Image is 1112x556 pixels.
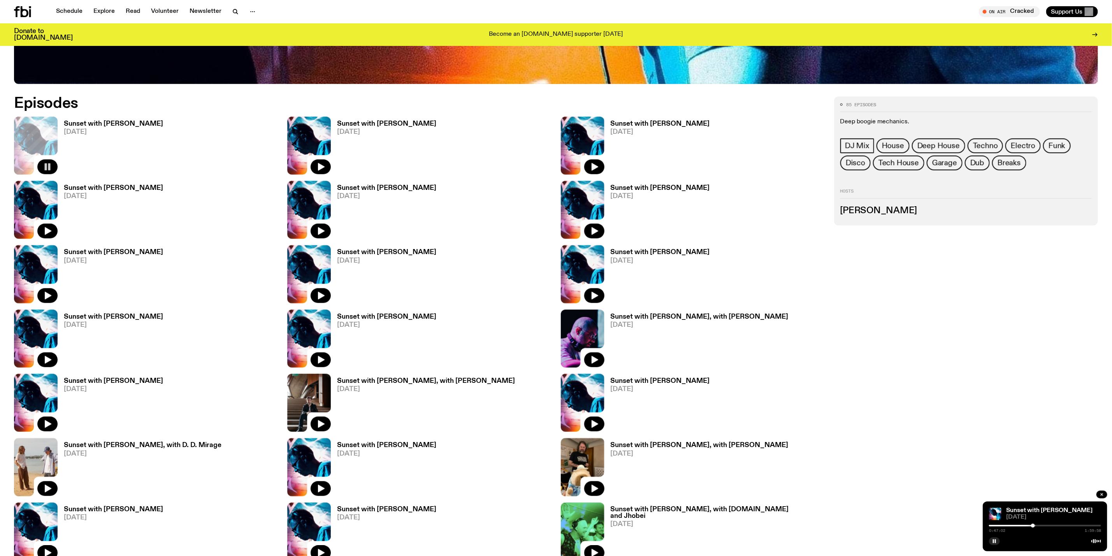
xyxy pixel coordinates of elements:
span: [DATE] [611,322,789,328]
span: [DATE] [1006,514,1101,520]
a: Sunset with [PERSON_NAME][DATE] [331,314,436,368]
span: [DATE] [611,258,710,264]
img: Simon Caldwell stands side on, looking downwards. He has headphones on. Behind him is a brightly ... [989,508,1001,520]
span: [DATE] [611,386,710,393]
a: Sunset with [PERSON_NAME][DATE] [331,249,436,303]
img: Simon Caldwell stands side on, looking downwards. He has headphones on. Behind him is a brightly ... [14,310,58,368]
img: Simon Caldwell stands side on, looking downwards. He has headphones on. Behind him is a brightly ... [561,181,604,239]
span: [DATE] [64,129,163,135]
span: [DATE] [64,515,163,521]
img: Simon Caldwell stands side on, looking downwards. He has headphones on. Behind him is a brightly ... [287,438,331,496]
a: Sunset with [PERSON_NAME][DATE] [604,378,710,432]
span: Deep House [917,142,960,150]
h3: Sunset with [PERSON_NAME] [64,249,163,256]
h3: Sunset with [PERSON_NAME], with [PERSON_NAME] [337,378,515,384]
a: Sunset with [PERSON_NAME][DATE] [331,442,436,496]
a: Deep House [912,139,965,153]
span: [DATE] [337,258,436,264]
span: Electro [1011,142,1035,150]
span: House [882,142,904,150]
h3: Sunset with [PERSON_NAME] [611,185,710,191]
h3: Sunset with [PERSON_NAME], with [PERSON_NAME] [611,314,789,320]
img: Simon Caldwell stands side on, looking downwards. He has headphones on. Behind him is a brightly ... [287,117,331,175]
h3: Sunset with [PERSON_NAME] [611,249,710,256]
span: [DATE] [337,386,515,393]
span: 0:47:02 [989,529,1005,533]
a: Explore [89,6,119,17]
a: Sunset with [PERSON_NAME], with [PERSON_NAME][DATE] [331,378,515,432]
a: Sunset with [PERSON_NAME][DATE] [331,185,436,239]
img: Simon Caldwell stands side on, looking downwards. He has headphones on. Behind him is a brightly ... [287,245,331,303]
img: Simon Caldwell stands side on, looking downwards. He has headphones on. Behind him is a brightly ... [561,117,604,175]
span: DJ Mix [845,142,870,150]
span: [DATE] [64,193,163,200]
span: Breaks [998,159,1021,167]
button: Support Us [1046,6,1098,17]
span: [DATE] [337,322,436,328]
span: Garage [932,159,957,167]
a: Sunset with [PERSON_NAME][DATE] [58,121,163,175]
span: [DATE] [611,129,710,135]
a: DJ Mix [840,139,874,153]
a: Sunset with [PERSON_NAME], with [PERSON_NAME][DATE] [604,442,789,496]
span: [DATE] [64,386,163,393]
h3: Sunset with [PERSON_NAME] [337,442,436,449]
h3: Sunset with [PERSON_NAME] [337,249,436,256]
h3: Sunset with [PERSON_NAME] [611,378,710,384]
p: Deep boogie mechanics. [840,118,1092,126]
img: Simon Caldwell stands side on, looking downwards. He has headphones on. Behind him is a brightly ... [14,374,58,432]
span: [DATE] [337,515,436,521]
h3: Sunset with [PERSON_NAME] [64,378,163,384]
span: [DATE] [611,193,710,200]
a: Breaks [992,156,1026,170]
h3: Sunset with [PERSON_NAME], with [PERSON_NAME] [611,442,789,449]
span: Dub [970,159,984,167]
img: Simon Caldwell stands side on, looking downwards. He has headphones on. Behind him is a brightly ... [14,245,58,303]
span: [DATE] [337,129,436,135]
span: 85 episodes [847,103,877,107]
a: Sunset with [PERSON_NAME], with [PERSON_NAME][DATE] [604,314,789,368]
h3: Sunset with [PERSON_NAME] [337,121,436,127]
a: Sunset with [PERSON_NAME][DATE] [58,378,163,432]
span: [DATE] [64,258,163,264]
span: [DATE] [64,451,221,457]
a: Schedule [51,6,87,17]
h3: Donate to [DOMAIN_NAME] [14,28,73,41]
span: [DATE] [611,521,825,528]
a: Tech House [873,156,924,170]
span: 1:59:58 [1085,529,1101,533]
img: Simon Caldwell stands side on, looking downwards. He has headphones on. Behind him is a brightly ... [561,245,604,303]
a: Sunset with [PERSON_NAME], with D. D. Mirage[DATE] [58,442,221,496]
img: Simon Caldwell stands side on, looking downwards. He has headphones on. Behind him is a brightly ... [287,310,331,368]
h3: Sunset with [PERSON_NAME] [337,185,436,191]
h3: Sunset with [PERSON_NAME] [64,314,163,320]
a: Garage [927,156,963,170]
p: Become an [DOMAIN_NAME] supporter [DATE] [489,31,623,38]
h3: Sunset with [PERSON_NAME] [611,121,710,127]
a: Sunset with [PERSON_NAME][DATE] [58,249,163,303]
h3: Sunset with [PERSON_NAME], with D. D. Mirage [64,442,221,449]
h3: Sunset with [PERSON_NAME] [64,185,163,191]
span: [DATE] [337,451,436,457]
a: Sunset with [PERSON_NAME][DATE] [604,185,710,239]
h2: Episodes [14,96,734,110]
h3: Sunset with [PERSON_NAME] [337,314,436,320]
h3: Sunset with [PERSON_NAME], with [DOMAIN_NAME] and Jhobei [611,507,825,520]
a: Sunset with [PERSON_NAME] [1006,507,1093,514]
img: Simon Caldwell stands side on, looking downwards. He has headphones on. Behind him is a brightly ... [14,181,58,239]
a: Volunteer [146,6,183,17]
span: [DATE] [611,451,789,457]
a: Newsletter [185,6,226,17]
span: Support Us [1051,8,1082,15]
a: Sunset with [PERSON_NAME][DATE] [331,121,436,175]
a: House [877,139,910,153]
a: Sunset with [PERSON_NAME][DATE] [604,249,710,303]
a: Funk [1043,139,1071,153]
img: Simon Caldwell stands side on, looking downwards. He has headphones on. Behind him is a brightly ... [287,181,331,239]
img: Simon Caldwell stands side on, looking downwards. He has headphones on. Behind him is a brightly ... [561,374,604,432]
h3: Sunset with [PERSON_NAME] [64,507,163,513]
span: Tech House [878,159,919,167]
a: Sunset with [PERSON_NAME][DATE] [58,314,163,368]
span: [DATE] [64,322,163,328]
